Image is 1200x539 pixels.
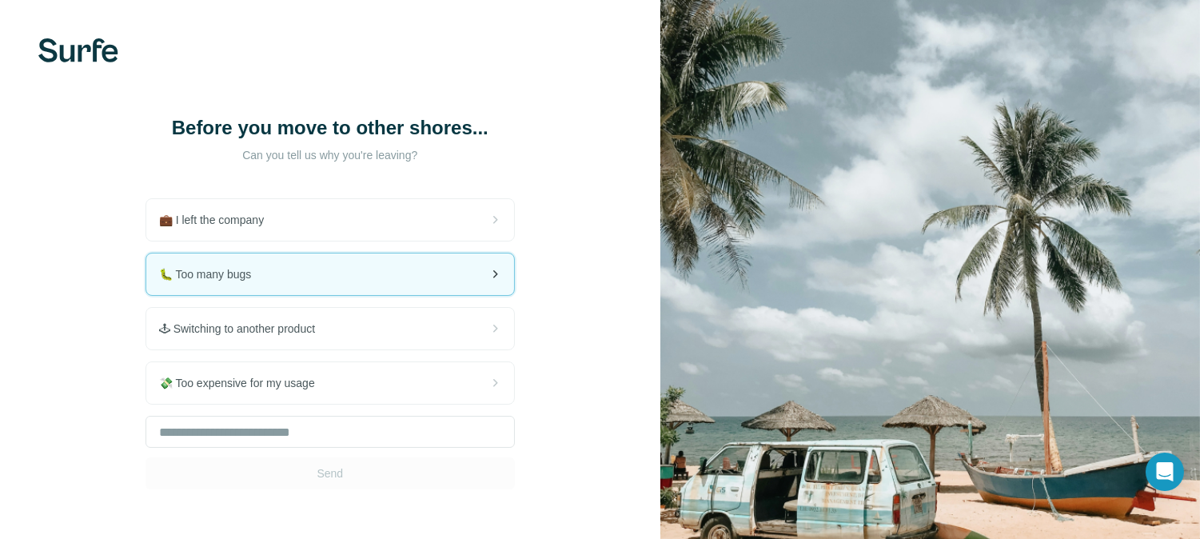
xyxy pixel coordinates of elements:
span: 🕹 Switching to another product [159,321,328,337]
h1: Before you move to other shores... [170,115,490,141]
span: 🐛 Too many bugs [159,266,265,282]
span: 💸 Too expensive for my usage [159,375,328,391]
p: Can you tell us why you're leaving? [170,147,490,163]
img: Surfe's logo [38,38,118,62]
span: 💼 I left the company [159,212,277,228]
div: Open Intercom Messenger [1146,453,1184,491]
